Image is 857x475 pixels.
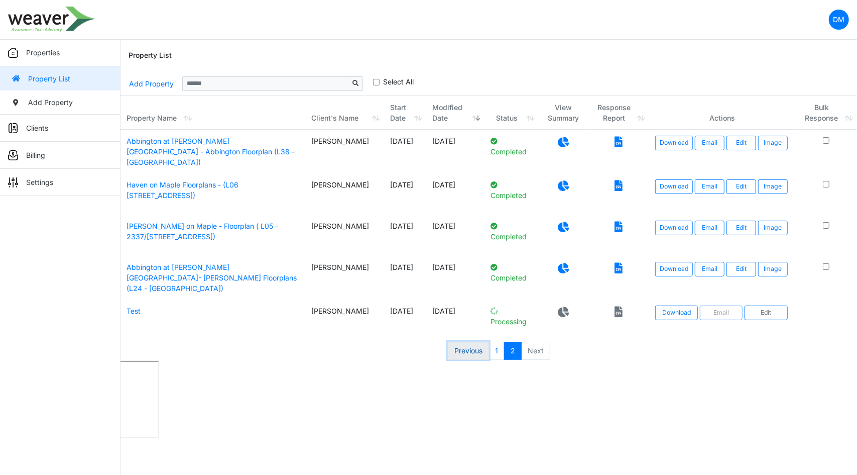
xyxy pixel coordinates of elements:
[655,221,693,235] a: Download
[758,136,788,150] button: Image
[305,173,385,215] td: [PERSON_NAME]
[655,179,693,194] a: Download
[796,96,857,130] th: Bulk Response: activate to sort column ascending
[129,75,174,92] a: Add Property
[695,262,724,276] button: Email
[8,177,18,187] img: sidemenu_settings.png
[426,300,484,341] td: [DATE]
[539,96,588,130] th: View Summary
[127,180,238,200] a: Haven on Maple Floorplans - (L06 [STREET_ADDRESS])
[700,306,743,320] button: Email
[833,14,845,25] p: DM
[426,96,484,130] th: Modified Date: activate to sort column ascending
[8,123,18,133] img: sidemenu_client.png
[695,221,724,235] button: Email
[129,51,172,60] h6: Property List
[384,300,426,341] td: [DATE]
[588,96,649,130] th: Response Report: activate to sort column ascending
[305,130,385,173] td: [PERSON_NAME]
[745,306,787,320] a: Edit
[305,215,385,256] td: [PERSON_NAME]
[426,173,484,215] td: [DATE]
[491,179,533,201] p: Completed
[384,96,426,130] th: Start Date: activate to sort column ascending
[491,306,533,327] p: Processing
[649,96,795,130] th: Actions
[695,136,724,150] button: Email
[726,179,756,194] a: Edit
[655,262,693,276] a: Download
[305,256,385,300] td: [PERSON_NAME]
[726,262,756,276] a: Edit
[384,173,426,215] td: [DATE]
[305,96,385,130] th: Client's Name: activate to sort column ascending
[26,177,53,187] p: Settings
[426,130,484,173] td: [DATE]
[758,221,788,235] button: Image
[182,76,349,90] input: Sizing example input
[8,48,18,58] img: sidemenu_properties.png
[8,150,18,160] img: sidemenu_billing.png
[448,342,489,360] a: Previous
[655,306,698,320] a: Download
[491,262,533,283] p: Completed
[491,221,533,242] p: Completed
[726,221,756,235] a: Edit
[491,136,533,157] p: Completed
[426,215,484,256] td: [DATE]
[383,76,414,87] label: Select All
[384,256,426,300] td: [DATE]
[488,342,505,360] a: 1
[127,137,295,166] a: Abbington at [PERSON_NAME][GEOGRAPHIC_DATA] - Abbington Floorplan (L38 - [GEOGRAPHIC_DATA])
[127,307,141,315] a: Test
[127,263,297,293] a: Abbington at [PERSON_NAME][GEOGRAPHIC_DATA]- [PERSON_NAME] Floorplans (L24 - [GEOGRAPHIC_DATA])
[829,10,849,30] a: DM
[726,136,756,150] a: Edit
[695,179,724,194] button: Email
[26,47,60,58] p: Properties
[758,262,788,276] button: Image
[504,342,522,360] a: 2
[655,136,693,150] a: Download
[26,123,48,133] p: Clients
[384,215,426,256] td: [DATE]
[127,222,278,241] a: [PERSON_NAME] on Maple - Floorplan ( L05 - 2337/[STREET_ADDRESS])
[758,179,788,194] button: Image
[305,300,385,341] td: [PERSON_NAME]
[8,7,96,32] img: spp logo
[426,256,484,300] td: [DATE]
[484,96,539,130] th: Status: activate to sort column ascending
[26,150,45,160] p: Billing
[384,130,426,173] td: [DATE]
[120,96,305,130] th: Property Name: activate to sort column ascending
